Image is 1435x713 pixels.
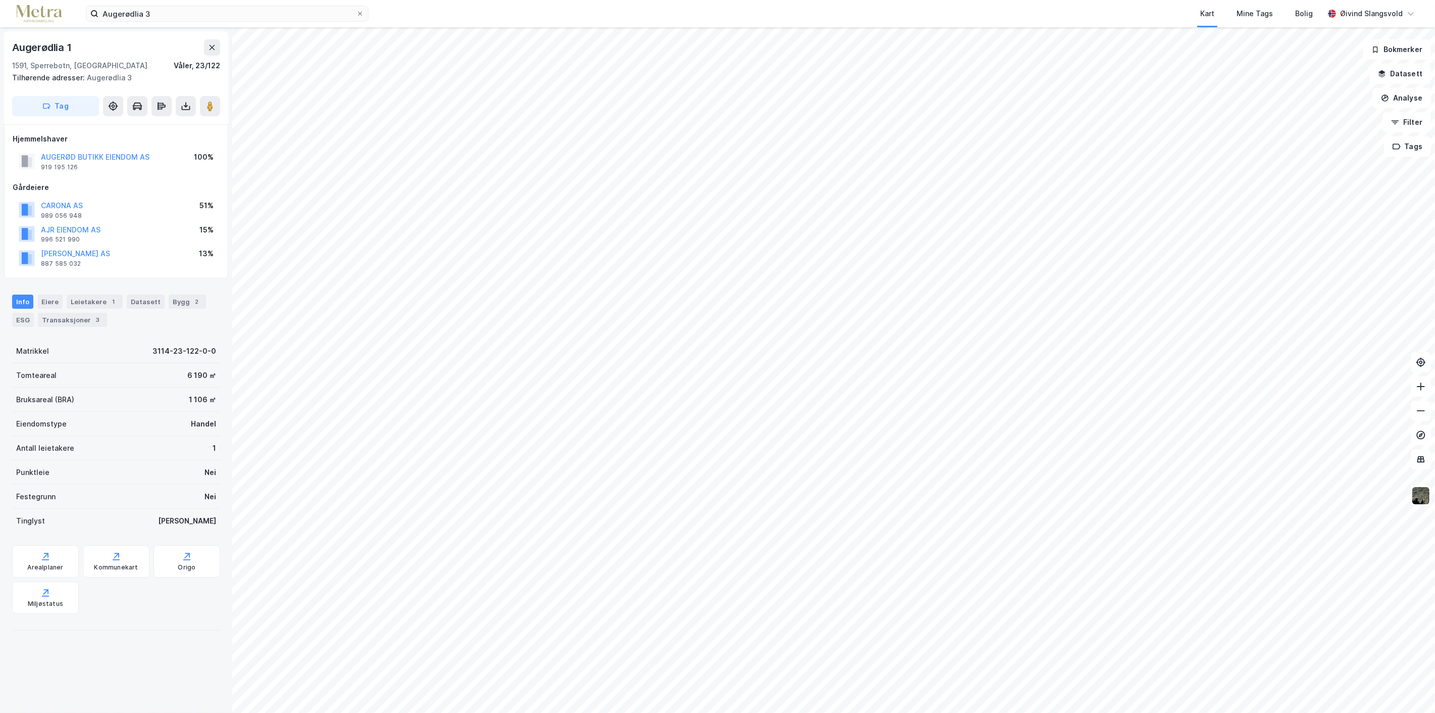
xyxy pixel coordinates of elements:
div: Datasett [127,295,165,309]
div: Tinglyst [16,515,45,527]
div: Festegrunn [16,491,56,503]
div: Info [12,295,33,309]
div: 13% [199,248,214,260]
button: Analyse [1372,88,1431,108]
div: 2 [192,297,202,307]
div: Tomteareal [16,369,57,382]
button: Bokmerker [1363,39,1431,60]
div: 1591, Sperrebotn, [GEOGRAPHIC_DATA] [12,60,147,72]
div: Matrikkel [16,345,49,357]
div: Transaksjoner [38,313,107,327]
div: 15% [199,224,214,236]
div: Leietakere [67,295,123,309]
div: Nei [204,466,216,479]
div: Punktleie [16,466,49,479]
input: Søk på adresse, matrikkel, gårdeiere, leietakere eller personer [98,6,356,21]
div: Kontrollprogram for chat [1385,664,1435,713]
div: 989 056 948 [41,212,82,220]
div: Augerødlia 1 [12,39,74,56]
div: Bygg [169,295,206,309]
div: Augerødlia 3 [12,72,212,84]
div: Miljøstatus [28,600,63,608]
div: 1 [213,442,216,454]
div: Mine Tags [1237,8,1273,20]
div: Bolig [1295,8,1313,20]
div: [PERSON_NAME] [158,515,216,527]
div: 3 [93,315,103,325]
div: Hjemmelshaver [13,133,220,145]
div: 100% [194,151,214,163]
div: 3114-23-122-0-0 [152,345,216,357]
div: 1 [109,297,119,307]
div: Handel [191,418,216,430]
div: Arealplaner [27,563,63,572]
span: Tilhørende adresser: [12,73,87,82]
div: Nei [204,491,216,503]
div: 1 106 ㎡ [189,394,216,406]
div: Gårdeiere [13,181,220,194]
div: Øivind Slangsvold [1340,8,1403,20]
div: Antall leietakere [16,442,74,454]
img: metra-logo.256734c3b2bbffee19d4.png [16,5,62,23]
div: Origo [178,563,196,572]
div: 919 195 126 [41,163,78,171]
div: Bruksareal (BRA) [16,394,74,406]
div: ESG [12,313,34,327]
div: 6 190 ㎡ [187,369,216,382]
div: Eiendomstype [16,418,67,430]
div: 887 585 032 [41,260,81,268]
button: Datasett [1369,64,1431,84]
div: Eiere [37,295,63,309]
div: Kommunekart [94,563,138,572]
div: Kart [1200,8,1214,20]
img: 9k= [1411,486,1430,505]
div: Våler, 23/122 [174,60,220,72]
iframe: Chat Widget [1385,664,1435,713]
div: 51% [199,200,214,212]
button: Tag [12,96,99,116]
button: Filter [1382,112,1431,132]
div: 996 521 990 [41,235,80,244]
button: Tags [1384,136,1431,157]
